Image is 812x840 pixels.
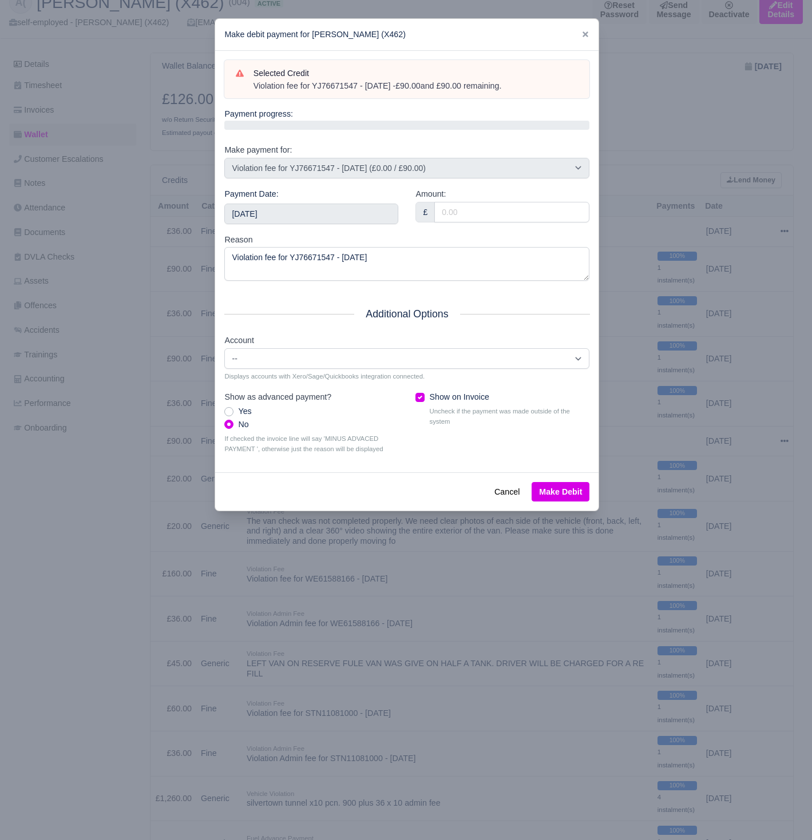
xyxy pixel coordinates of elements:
div: Make debit payment for [PERSON_NAME] (X462) [215,19,599,51]
div: Violation fee for YJ76671547 - [DATE] - and £90.00 remaining. [253,81,579,92]
iframe: Chat Widget [755,785,812,840]
small: Uncheck if the payment was made outside of the system [429,406,589,427]
div: Payment progress: [224,108,589,130]
button: Cancel [487,482,527,501]
label: Make payment for: [224,144,292,157]
label: Reason [224,233,252,246]
strong: £90.00 [395,81,421,90]
label: No [238,418,248,431]
input: 0.00 [434,202,589,222]
label: Payment Date: [224,188,278,201]
label: Show on Invoice [429,391,489,404]
label: Yes [238,405,251,418]
h6: Selected Credit [253,69,579,78]
small: If checked the invoice line will say 'MINUS ADVACED PAYMENT ', otherwise just the reason will be ... [224,433,398,454]
button: Make Debit [532,482,589,501]
label: Show as advanced payment? [224,391,331,404]
label: Account [224,334,253,347]
h5: Additional Options [224,308,589,320]
label: Amount: [415,188,446,201]
small: Displays accounts with Xero/Sage/Quickbooks integration connected. [224,371,589,381]
div: £ [415,202,435,222]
